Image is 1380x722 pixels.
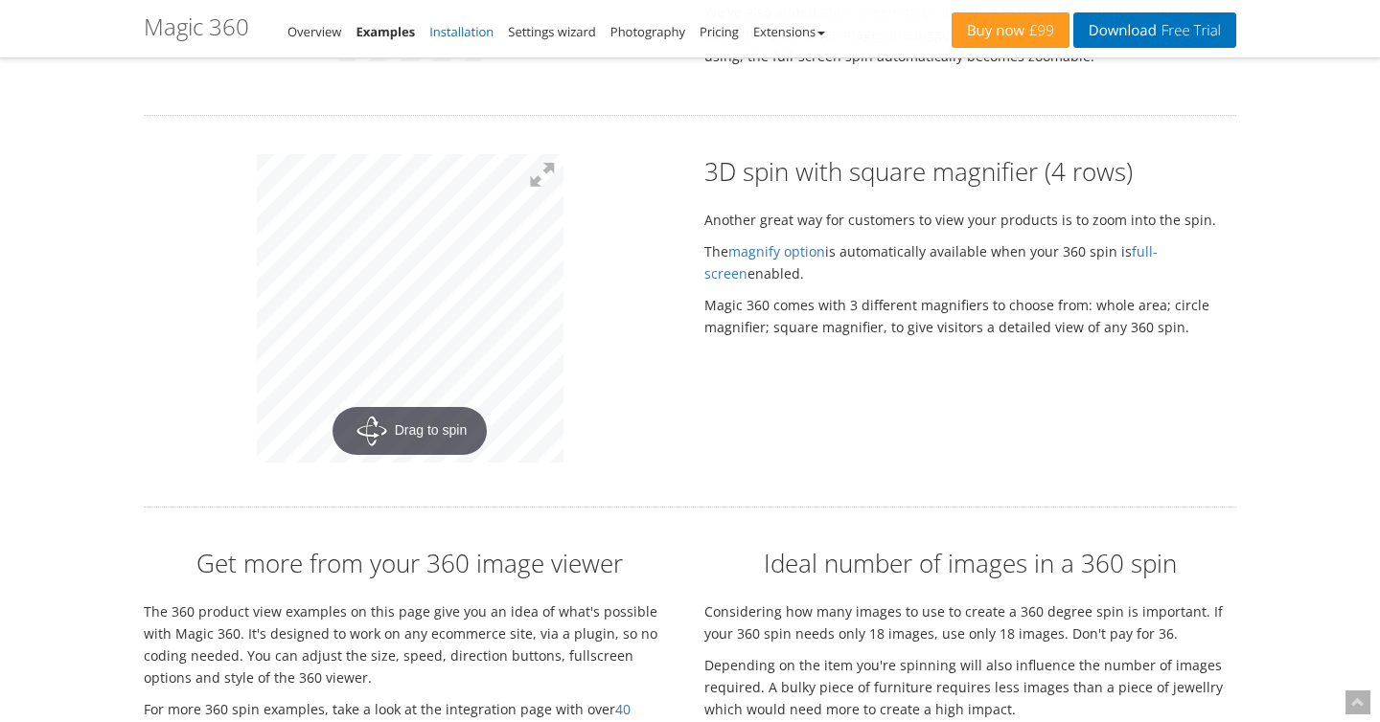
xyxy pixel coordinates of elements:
a: Drag to spin [257,154,563,463]
a: Settings wizard [508,23,596,40]
p: The 360 product view examples on this page give you an idea of what's possible with Magic 360. It... [144,600,676,688]
p: Depending on the item you're spinning will also influence the number of images required. A bulky ... [704,654,1236,720]
a: DownloadFree Trial [1073,12,1236,48]
a: Installation [429,23,494,40]
h2: Ideal number of images in a 360 spin [704,546,1236,580]
span: £99 [1024,23,1054,38]
a: Pricing [700,23,739,40]
p: Considering how many images to use to create a 360 degree spin is important. If your 360 spin nee... [704,600,1236,644]
a: Photography [610,23,685,40]
a: full-screen [704,242,1158,282]
a: magnify option [728,242,825,260]
h2: 3D spin with square magnifier (4 rows) [704,154,1236,189]
a: Buy now£99 [952,12,1069,48]
span: Free Trial [1157,23,1221,38]
a: Examples [356,23,415,40]
p: The is automatically available when your 360 spin is enabled. [704,240,1236,284]
p: Magic 360 comes with 3 different magnifiers to choose from: whole area; circle magnifier; square ... [704,294,1236,338]
a: Extensions [753,23,825,40]
p: Another great way for customers to view your products is to zoom into the spin. [704,209,1236,231]
h2: Get more from your 360 image viewer [144,546,676,580]
h1: Magic 360 [144,14,249,39]
a: Overview [287,23,341,40]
